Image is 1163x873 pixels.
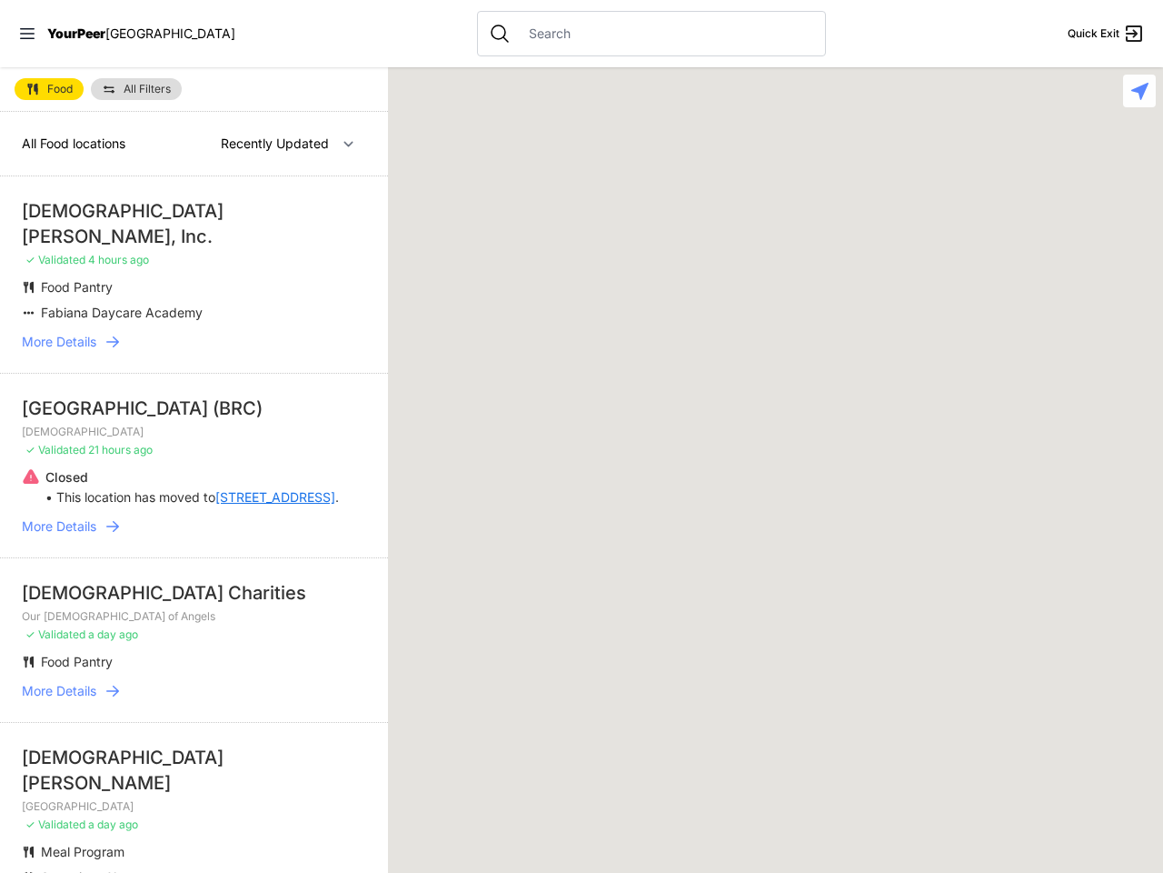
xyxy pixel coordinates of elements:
div: [GEOGRAPHIC_DATA] (BRC) [22,396,366,421]
span: More Details [22,517,96,536]
span: Food Pantry [41,654,113,669]
span: YourPeer [47,25,105,41]
span: Meal Program [41,844,124,859]
input: Search [518,25,814,43]
div: [DEMOGRAPHIC_DATA] Charities [22,580,366,606]
div: [DEMOGRAPHIC_DATA][PERSON_NAME] [22,745,366,796]
a: Food [15,78,84,100]
a: All Filters [91,78,182,100]
a: [STREET_ADDRESS] [215,488,335,507]
p: [DEMOGRAPHIC_DATA] [22,425,366,439]
p: [GEOGRAPHIC_DATA] [22,799,366,814]
span: More Details [22,333,96,351]
a: More Details [22,682,366,700]
span: a day ago [88,627,138,641]
p: Our [DEMOGRAPHIC_DATA] of Angels [22,609,366,624]
span: ✓ Validated [25,253,85,266]
a: Quick Exit [1068,23,1145,45]
span: ✓ Validated [25,443,85,457]
span: All Food locations [22,135,125,151]
p: Closed [45,468,339,487]
span: ✓ Validated [25,818,85,831]
span: All Filters [124,84,171,95]
a: YourPeer[GEOGRAPHIC_DATA] [47,28,235,39]
span: More Details [22,682,96,700]
span: [GEOGRAPHIC_DATA] [105,25,235,41]
a: More Details [22,333,366,351]
span: a day ago [88,818,138,831]
span: Food [47,84,73,95]
span: Quick Exit [1068,26,1119,41]
p: • This location has moved to . [45,488,339,507]
span: 21 hours ago [88,443,153,457]
span: Fabiana Daycare Academy [41,305,203,320]
span: Food Pantry [41,279,113,295]
div: [DEMOGRAPHIC_DATA][PERSON_NAME], Inc. [22,198,366,249]
span: ✓ Validated [25,627,85,641]
a: More Details [22,517,366,536]
span: 4 hours ago [88,253,149,266]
